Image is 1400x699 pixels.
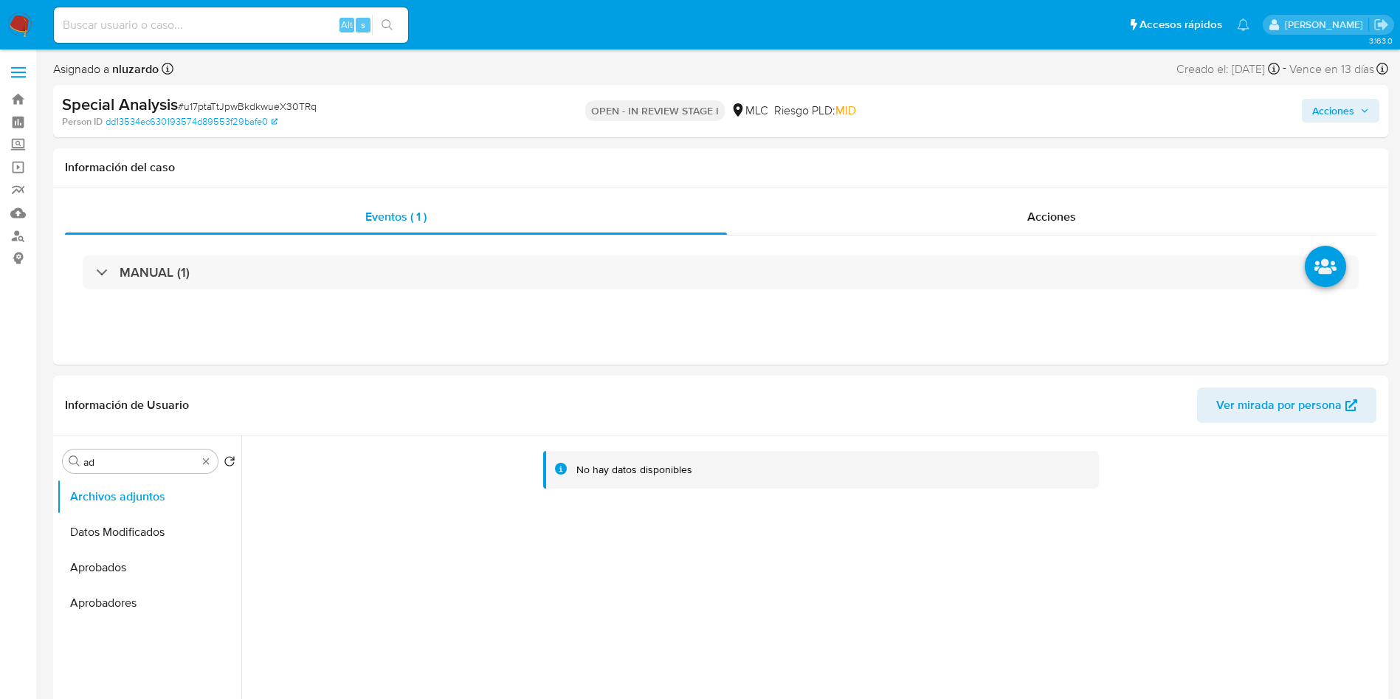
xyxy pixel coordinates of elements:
[57,550,241,585] button: Aprobados
[341,18,353,32] span: Alt
[1139,17,1222,32] span: Accesos rápidos
[1176,59,1280,79] div: Creado el: [DATE]
[372,15,402,35] button: search-icon
[120,264,190,280] h3: MANUAL (1)
[54,16,408,35] input: Buscar usuario o caso...
[62,115,103,128] b: Person ID
[200,455,212,467] button: Borrar
[57,514,241,550] button: Datos Modificados
[109,61,159,78] b: nluzardo
[585,100,725,121] p: OPEN - IN REVIEW STAGE I
[1302,99,1379,123] button: Acciones
[69,455,80,467] button: Buscar
[57,479,241,514] button: Archivos adjuntos
[83,255,1359,289] div: MANUAL (1)
[53,61,159,78] span: Asignado a
[65,160,1376,175] h1: Información del caso
[731,103,768,119] div: MLC
[1283,59,1286,79] span: -
[106,115,277,128] a: dd13534ec630193574d89553f29bafe0
[1289,61,1374,78] span: Vence en 13 días
[83,455,197,469] input: Buscar
[1027,208,1076,225] span: Acciones
[835,102,856,119] span: MID
[1373,17,1389,32] a: Salir
[65,398,189,413] h1: Información de Usuario
[361,18,365,32] span: s
[1285,18,1368,32] p: nicolas.luzardo@mercadolibre.com
[224,455,235,472] button: Volver al orden por defecto
[576,463,692,477] div: No hay datos disponibles
[365,208,427,225] span: Eventos ( 1 )
[1237,18,1249,31] a: Notificaciones
[1197,388,1376,423] button: Ver mirada por persona
[57,585,241,621] button: Aprobadores
[1216,388,1342,423] span: Ver mirada por persona
[1312,99,1354,123] span: Acciones
[774,103,856,119] span: Riesgo PLD:
[178,99,317,114] span: # u17ptaTtJpwBkdkwueX30TRq
[62,92,178,116] b: Special Analysis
